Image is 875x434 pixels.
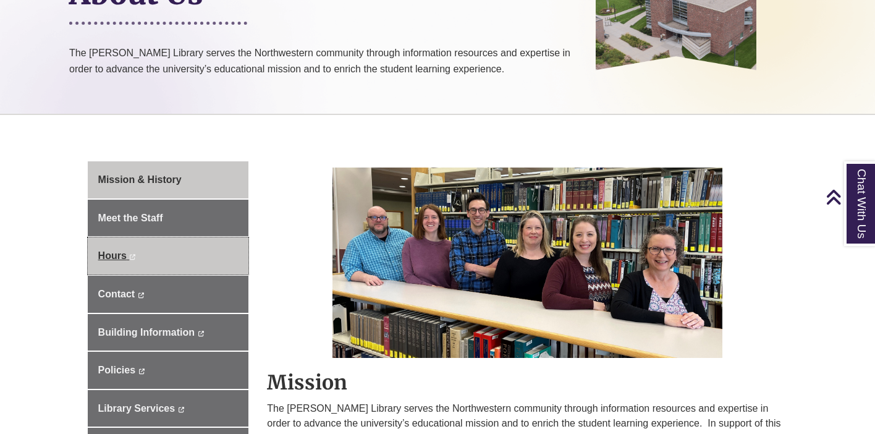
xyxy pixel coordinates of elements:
span: Library Services [98,403,175,414]
a: Building Information [88,314,249,351]
a: Policies [88,352,249,389]
span: Mission & History [98,174,182,185]
span: Meet the Staff [98,213,163,223]
a: Library Services [88,390,249,427]
img: Berntsen Library Staff Directory [332,161,723,358]
a: Meet the Staff [88,200,249,237]
i: This link opens in a new window [138,292,145,298]
i: This link opens in a new window [129,254,136,260]
i: This link opens in a new window [197,331,204,336]
a: Mission & History [88,161,249,198]
span: Building Information [98,327,195,338]
span: Policies [98,365,135,375]
strong: Mission [267,370,347,395]
p: The [PERSON_NAME] Library serves the Northwestern community through information resources and exp... [69,45,577,108]
span: Contact [98,289,135,299]
span: Hours [98,250,127,261]
i: This link opens in a new window [138,368,145,374]
a: Back to Top [826,189,872,205]
i: This link opens in a new window [178,407,185,412]
a: Contact [88,276,249,313]
a: Hours [88,237,249,274]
